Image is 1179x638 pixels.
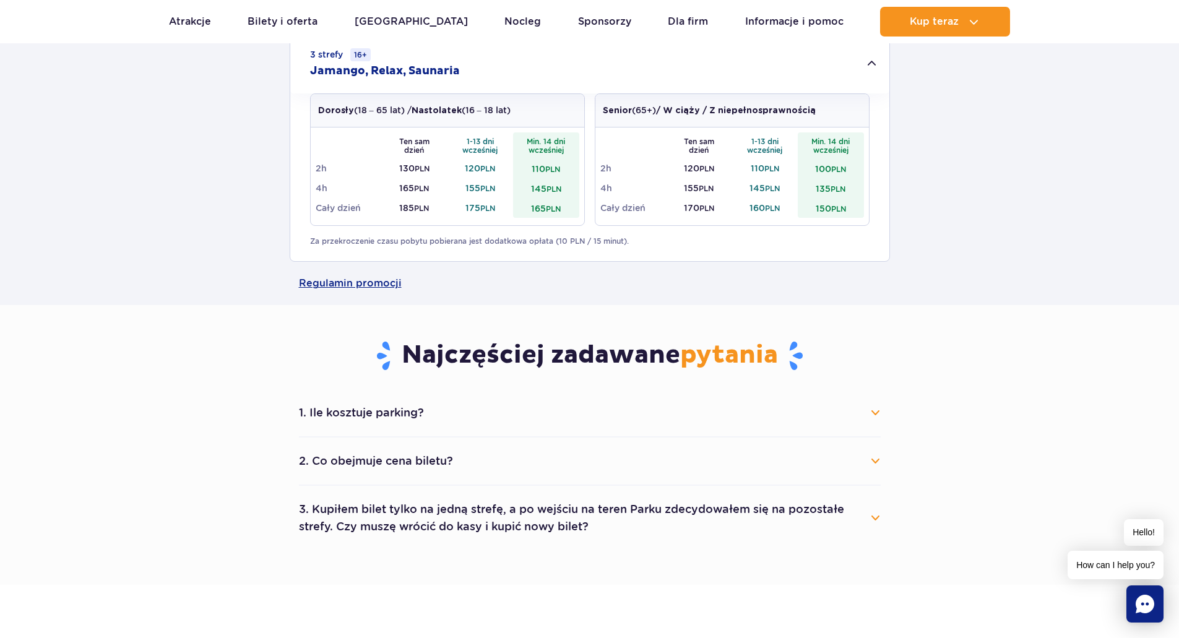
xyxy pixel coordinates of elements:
small: PLN [546,184,561,194]
td: 185 [381,198,447,218]
td: 2h [316,158,382,178]
a: [GEOGRAPHIC_DATA] [355,7,468,37]
small: PLN [480,164,495,173]
button: Kup teraz [880,7,1010,37]
th: Ten sam dzień [381,132,447,158]
p: (18 – 65 lat) / (16 – 18 lat) [318,104,511,117]
th: Min. 14 dni wcześniej [798,132,864,158]
p: Za przekroczenie czasu pobytu pobierana jest dodatkowa opłata (10 PLN / 15 minut). [310,236,870,247]
small: PLN [480,204,495,213]
td: 135 [798,178,864,198]
p: (65+) [603,104,816,117]
strong: Nastolatek [412,106,462,115]
td: 120 [666,158,732,178]
small: 3 strefy [310,48,371,61]
td: 160 [732,198,798,218]
small: PLN [831,204,846,213]
a: Sponsorzy [578,7,631,37]
td: 2h [600,158,667,178]
h2: Jamango, Relax, Saunaria [310,64,460,79]
span: pytania [680,340,778,371]
small: PLN [414,184,429,193]
a: Dla firm [668,7,708,37]
small: PLN [480,184,495,193]
th: Ten sam dzień [666,132,732,158]
a: Regulamin promocji [299,262,881,305]
a: Nocleg [504,7,541,37]
small: PLN [699,204,714,213]
th: 1-13 dni wcześniej [732,132,798,158]
small: PLN [545,165,560,174]
td: 4h [600,178,667,198]
h3: Najczęściej zadawane [299,340,881,372]
td: Cały dzień [316,198,382,218]
td: 165 [513,198,579,218]
span: Hello! [1124,519,1164,546]
small: PLN [699,184,714,193]
small: PLN [764,164,779,173]
td: 4h [316,178,382,198]
small: PLN [831,165,846,174]
td: 155 [447,178,514,198]
td: Cały dzień [600,198,667,218]
a: Bilety i oferta [248,7,317,37]
small: PLN [415,164,430,173]
small: PLN [831,184,845,194]
span: Kup teraz [910,16,959,27]
td: 145 [513,178,579,198]
small: 16+ [350,48,371,61]
td: 175 [447,198,514,218]
td: 120 [447,158,514,178]
td: 110 [732,158,798,178]
small: PLN [699,164,714,173]
button: 2. Co obejmuje cena biletu? [299,447,881,475]
strong: Senior [603,106,632,115]
div: Chat [1126,585,1164,623]
button: 1. Ile kosztuje parking? [299,399,881,426]
td: 145 [732,178,798,198]
small: PLN [765,184,780,193]
small: PLN [765,204,780,213]
strong: / W ciąży / Z niepełnosprawnością [656,106,816,115]
a: Informacje i pomoc [745,7,844,37]
td: 170 [666,198,732,218]
td: 110 [513,158,579,178]
td: 130 [381,158,447,178]
small: PLN [546,204,561,213]
td: 165 [381,178,447,198]
td: 100 [798,158,864,178]
button: 3. Kupiłem bilet tylko na jedną strefę, a po wejściu na teren Parku zdecydowałem się na pozostałe... [299,496,881,540]
th: Min. 14 dni wcześniej [513,132,579,158]
th: 1-13 dni wcześniej [447,132,514,158]
span: How can I help you? [1068,551,1164,579]
td: 150 [798,198,864,218]
a: Atrakcje [169,7,211,37]
td: 155 [666,178,732,198]
strong: Dorosły [318,106,354,115]
small: PLN [414,204,429,213]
